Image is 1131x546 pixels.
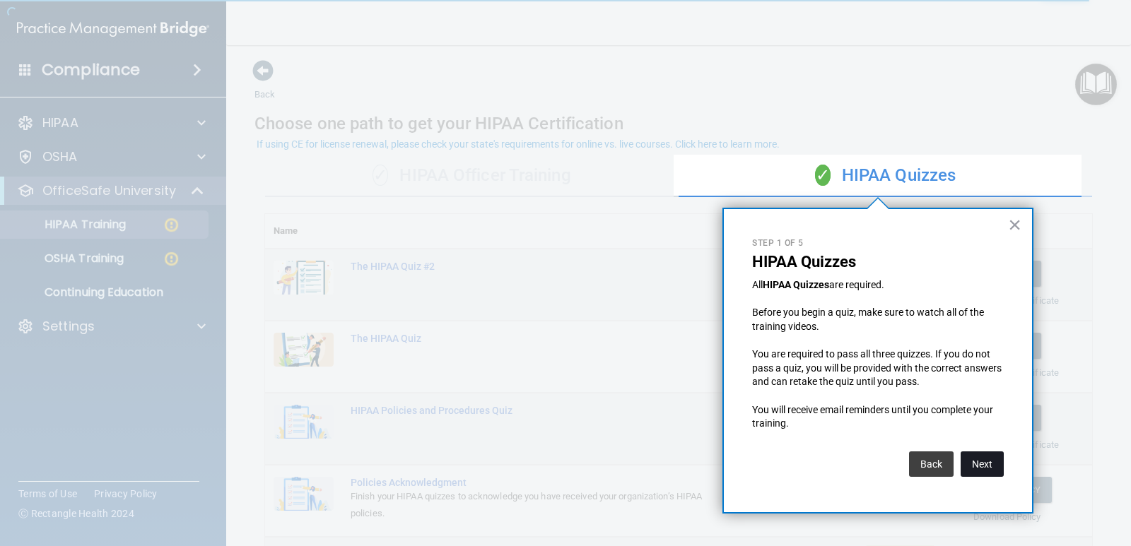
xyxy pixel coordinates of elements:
p: Before you begin a quiz, make sure to watch all of the training videos. [752,306,1004,333]
p: You are required to pass all three quizzes. If you do not pass a quiz, you will be provided with ... [752,348,1004,389]
p: HIPAA Quizzes [752,253,1004,271]
div: HIPAA Quizzes [679,155,1092,197]
button: Back [909,451,954,477]
button: Close [1008,213,1021,236]
p: You will receive email reminders until you complete your training. [752,403,1004,431]
button: Next [961,451,1004,477]
span: are required. [829,279,884,290]
span: ✓ [815,165,831,186]
p: Step 1 of 5 [752,237,1004,249]
strong: HIPAA Quizzes [763,279,829,290]
span: All [752,279,763,290]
